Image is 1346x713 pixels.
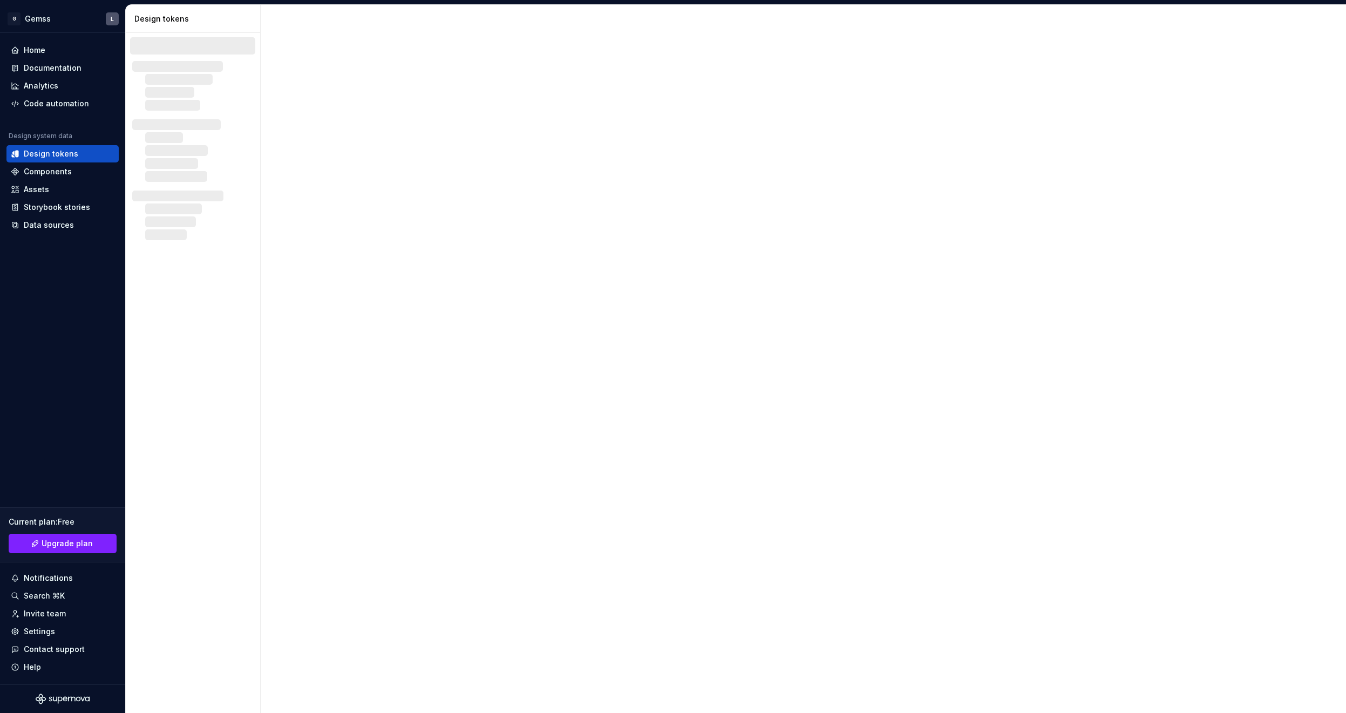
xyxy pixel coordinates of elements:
button: GGemssL [2,7,123,30]
a: Upgrade plan [9,534,117,553]
div: G [8,12,21,25]
span: Upgrade plan [42,538,93,549]
a: Documentation [6,59,119,77]
div: Analytics [24,80,58,91]
div: Contact support [24,644,85,655]
a: Components [6,163,119,180]
div: Gemss [25,13,51,24]
a: Assets [6,181,119,198]
div: Design system data [9,132,72,140]
button: Search ⌘K [6,587,119,605]
a: Invite team [6,605,119,622]
a: Storybook stories [6,199,119,216]
button: Contact support [6,641,119,658]
div: Components [24,166,72,177]
div: Code automation [24,98,89,109]
a: Data sources [6,216,119,234]
div: Documentation [24,63,81,73]
a: Home [6,42,119,59]
div: Design tokens [134,13,256,24]
div: Data sources [24,220,74,230]
button: Help [6,658,119,676]
div: Settings [24,626,55,637]
div: Help [24,662,41,673]
div: Design tokens [24,148,78,159]
div: Notifications [24,573,73,583]
div: Assets [24,184,49,195]
div: Home [24,45,45,56]
div: Storybook stories [24,202,90,213]
a: Design tokens [6,145,119,162]
button: Notifications [6,569,119,587]
div: Current plan : Free [9,517,117,527]
a: Settings [6,623,119,640]
a: Code automation [6,95,119,112]
a: Analytics [6,77,119,94]
div: L [111,15,114,23]
svg: Supernova Logo [36,694,90,704]
div: Invite team [24,608,66,619]
div: Search ⌘K [24,590,65,601]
